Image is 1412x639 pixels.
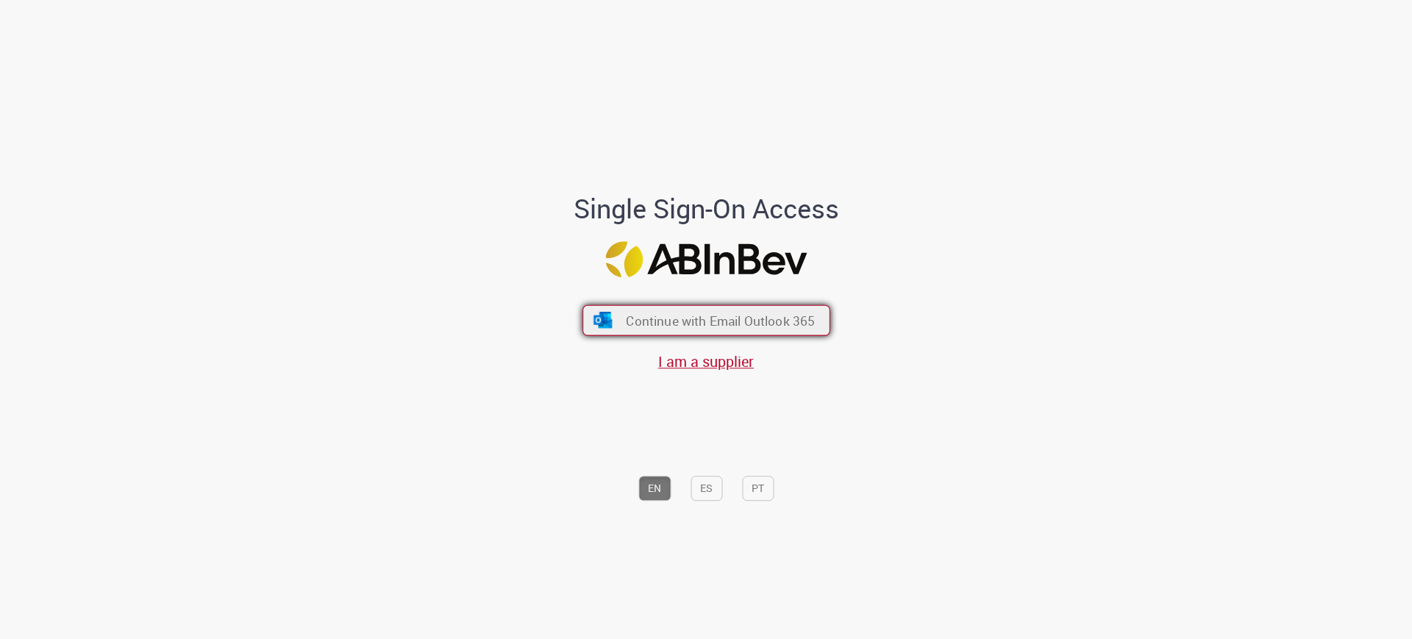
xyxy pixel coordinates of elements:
[742,476,774,501] button: PT
[691,476,722,501] button: ES
[658,351,754,371] a: I am a supplier
[626,312,815,329] span: Continue with Email Outlook 365
[582,305,830,336] button: ícone Azure/Microsoft 360 Continue with Email Outlook 365
[605,241,807,277] img: Logo ABInBev
[502,195,910,224] h1: Single Sign-On Access
[592,313,613,329] img: ícone Azure/Microsoft 360
[638,476,671,501] button: EN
